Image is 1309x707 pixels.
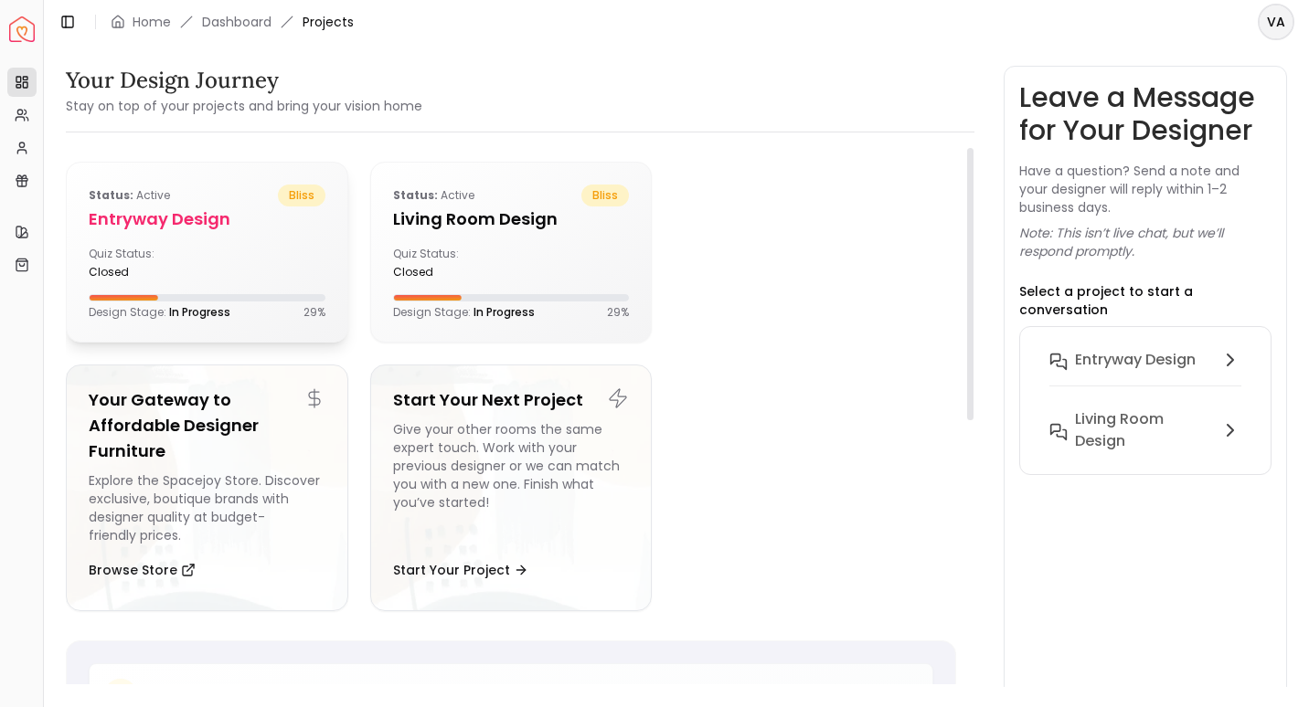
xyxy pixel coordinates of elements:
button: Browse Store [89,552,196,588]
p: active [89,185,170,206]
div: Give your other rooms the same expert touch. Work with your previous designer or we can match you... [393,420,630,544]
h5: entryway design [89,206,325,232]
h3: Your Design Journey [66,66,422,95]
h6: Living Room design [1075,408,1212,452]
span: bliss [581,185,629,206]
a: Start Your Next ProjectGive your other rooms the same expert touch. Work with your previous desig... [370,364,653,611]
small: Stay on top of your projects and bring your vision home [66,97,422,115]
p: 29 % [303,305,325,320]
b: Status: [393,187,438,203]
span: Projects [303,13,354,31]
span: In Progress [169,304,230,320]
h5: Start Your Next Project [393,387,630,413]
nav: breadcrumb [111,13,354,31]
a: Home [133,13,171,31]
button: VA [1258,4,1294,40]
span: In Progress [474,304,535,320]
p: 29 % [607,305,629,320]
p: Select a project to start a conversation [1019,282,1272,319]
a: Dashboard [202,13,271,31]
p: Have a question? Send a note and your designer will reply within 1–2 business days. [1019,162,1272,216]
div: Quiz Status: [393,247,504,280]
b: Status: [89,187,133,203]
p: Design Stage: [393,305,535,320]
p: Design Stage: [89,305,230,320]
h6: entryway design [1075,349,1196,371]
a: Spacejoy [9,16,35,42]
button: Living Room design [1035,401,1256,459]
span: VA [1260,5,1293,38]
div: closed [89,265,199,280]
button: Start Your Project [393,552,528,588]
h5: Your Gateway to Affordable Designer Furniture [89,387,325,464]
a: Your Gateway to Affordable Designer FurnitureExplore the Spacejoy Store. Discover exclusive, bout... [66,364,348,611]
h5: Living Room design [393,206,630,232]
p: Note: This isn’t live chat, but we’ll respond promptly. [1019,224,1272,260]
p: active [393,185,474,206]
span: bliss [278,185,325,206]
h3: Leave a Message for Your Designer [1019,81,1272,147]
img: Spacejoy Logo [9,16,35,42]
div: Quiz Status: [89,247,199,280]
div: Explore the Spacejoy Store. Discover exclusive, boutique brands with designer quality at budget-f... [89,471,325,544]
button: entryway design [1035,342,1256,401]
div: closed [393,265,504,280]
